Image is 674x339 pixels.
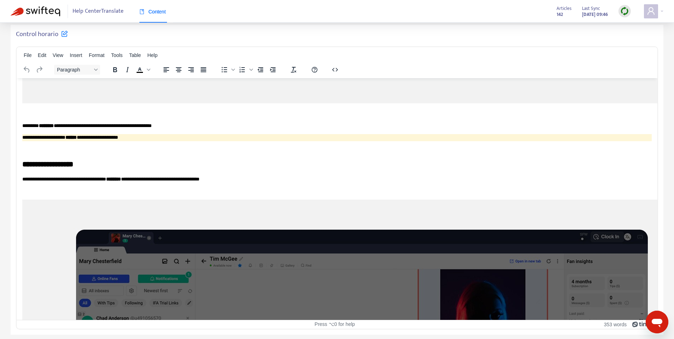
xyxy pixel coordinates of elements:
[21,65,33,75] button: Undo
[33,65,45,75] button: Redo
[11,6,60,16] img: Swifteq
[254,65,266,75] button: Decrease indent
[109,65,121,75] button: Bold
[139,9,144,14] span: book
[53,52,63,58] span: View
[38,52,46,58] span: Edit
[70,52,82,58] span: Insert
[197,65,209,75] button: Justify
[54,65,100,75] button: Block Paragraph
[309,65,321,75] button: Help
[288,65,300,75] button: Clear formatting
[632,321,650,327] a: Powered by Tiny
[557,5,571,12] span: Articles
[73,5,123,18] span: Help Center Translate
[134,65,151,75] div: Text color Black
[160,65,172,75] button: Align left
[620,7,629,16] img: sync.dc5367851b00ba804db3.png
[17,78,657,320] iframe: Rich Text Area
[236,65,254,75] div: Numbered list
[57,67,92,73] span: Paragraph
[647,7,655,15] span: user
[582,11,608,18] strong: [DATE] 09:46
[89,52,104,58] span: Format
[267,65,279,75] button: Increase indent
[147,52,157,58] span: Help
[230,321,440,327] div: Press ⌥0 for help
[604,321,627,327] button: 353 words
[129,52,141,58] span: Table
[646,311,668,333] iframe: Button to launch messaging window
[582,5,600,12] span: Last Sync
[557,11,563,18] strong: 142
[218,65,236,75] div: Bullet list
[24,52,32,58] span: File
[185,65,197,75] button: Align right
[121,65,133,75] button: Italic
[173,65,185,75] button: Align center
[16,30,68,39] h5: Control horario
[139,9,166,15] span: Content
[111,52,123,58] span: Tools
